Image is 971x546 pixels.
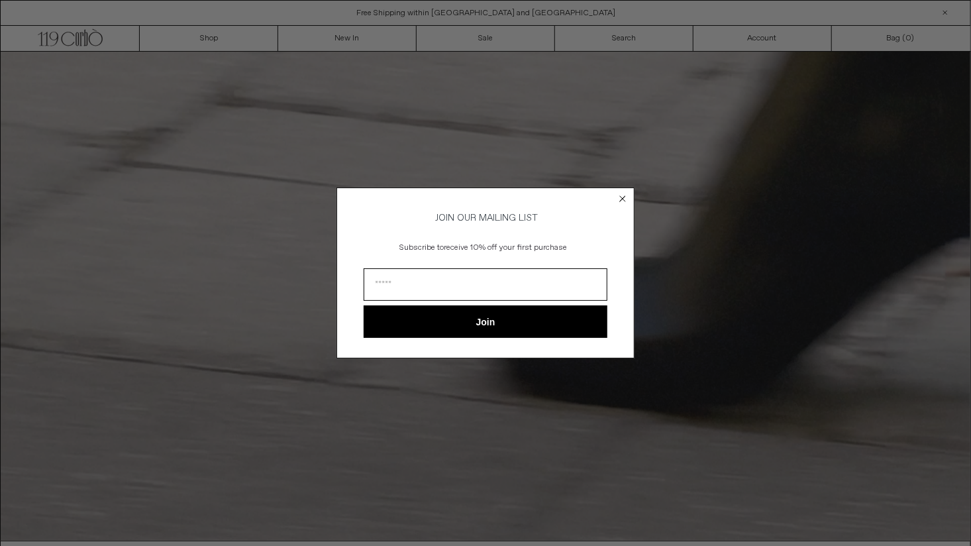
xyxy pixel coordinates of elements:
[616,192,629,205] button: Close dialog
[364,268,607,301] input: Email
[364,305,607,338] button: Join
[433,212,538,224] span: JOIN OUR MAILING LIST
[444,243,568,253] span: receive 10% off your first purchase
[400,243,444,253] span: Subscribe to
